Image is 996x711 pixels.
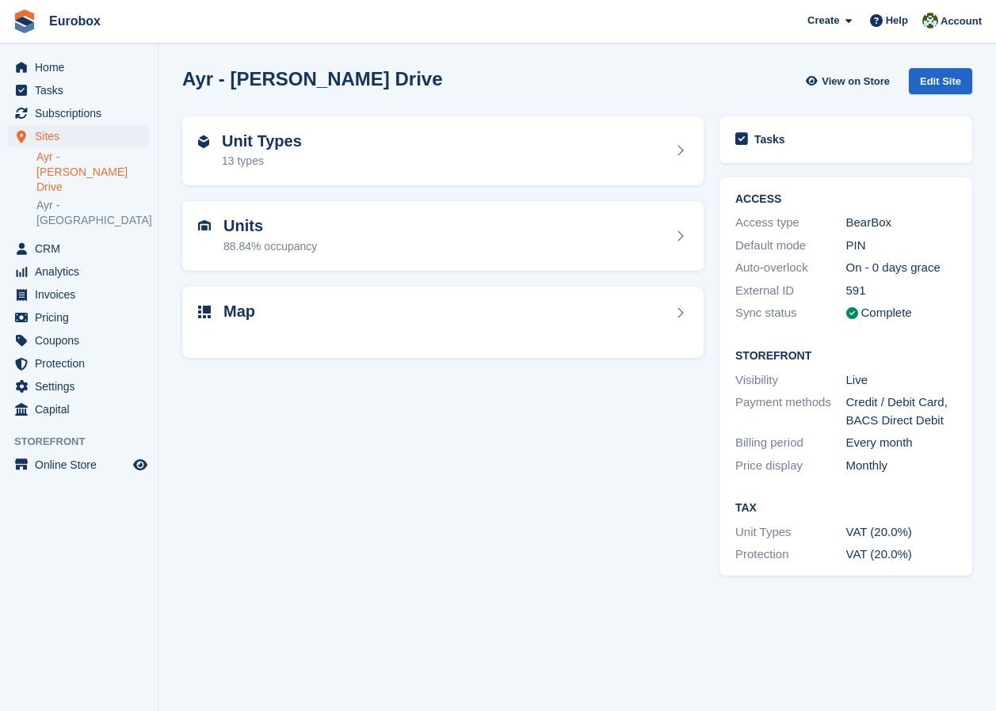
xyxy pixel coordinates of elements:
[861,304,912,322] div: Complete
[735,282,846,300] div: External ID
[35,352,130,375] span: Protection
[35,329,130,352] span: Coupons
[198,135,209,148] img: unit-type-icn-2b2737a686de81e16bb02015468b77c625bbabd49415b5ef34ead5e3b44a266d.svg
[735,259,846,277] div: Auto-overlock
[846,394,957,429] div: Credit / Debit Card, BACS Direct Debit
[8,238,150,260] a: menu
[846,237,957,255] div: PIN
[35,306,130,329] span: Pricing
[8,454,150,476] a: menu
[35,79,130,101] span: Tasks
[8,375,150,397] a: menu
[14,434,158,450] span: Storefront
[886,13,908,29] span: Help
[846,371,957,390] div: Live
[735,434,846,452] div: Billing period
[8,329,150,352] a: menu
[222,132,302,150] h2: Unit Types
[36,198,150,228] a: Ayr - [GEOGRAPHIC_DATA]
[8,352,150,375] a: menu
[182,116,704,186] a: Unit Types 13 types
[131,455,150,474] a: Preview store
[8,260,150,283] a: menu
[8,102,150,124] a: menu
[35,56,130,78] span: Home
[735,304,846,322] div: Sync status
[735,457,846,475] div: Price display
[8,398,150,420] a: menu
[735,350,956,363] h2: Storefront
[35,283,130,306] span: Invoices
[223,238,317,255] div: 88.84% occupancy
[8,79,150,101] a: menu
[735,546,846,564] div: Protection
[198,220,211,231] img: unit-icn-7be61d7bf1b0ce9d3e12c5938cc71ed9869f7b940bace4675aadf7bd6d80202e.svg
[8,125,150,147] a: menu
[941,13,982,29] span: Account
[846,282,957,300] div: 591
[735,193,956,206] h2: ACCESS
[35,260,130,283] span: Analytics
[182,68,443,89] h2: Ayr - [PERSON_NAME] Drive
[35,454,130,476] span: Online Store
[922,13,938,29] img: Lorna Russell
[735,502,956,515] h2: Tax
[35,398,130,420] span: Capital
[735,237,846,255] div: Default mode
[909,68,972,101] a: Edit Site
[223,302,255,321] h2: Map
[36,150,150,195] a: Ayr - [PERSON_NAME] Drive
[754,132,785,146] h2: Tasks
[13,10,36,33] img: stora-icon-8386f47178a22dfd0bd8f6a31ec36ba5ce8667c1dd55bd0f319d3a0aa187defe.svg
[846,523,957,542] div: VAT (20.0%)
[8,306,150,329] a: menu
[43,8,107,34] a: Eurobox
[222,153,302,169] div: 13 types
[735,214,846,232] div: Access type
[846,546,957,564] div: VAT (20.0%)
[909,68,972,94] div: Edit Site
[35,238,130,260] span: CRM
[846,457,957,475] div: Monthly
[8,283,150,306] a: menu
[223,217,317,235] h2: Units
[735,394,846,429] div: Payment methods
[807,13,839,29] span: Create
[182,201,704,271] a: Units 88.84% occupancy
[846,259,957,277] div: On - 0 days grace
[35,375,130,397] span: Settings
[803,68,896,94] a: View on Store
[35,125,130,147] span: Sites
[846,214,957,232] div: BearBox
[35,102,130,124] span: Subscriptions
[8,56,150,78] a: menu
[182,287,704,359] a: Map
[735,371,846,390] div: Visibility
[735,523,846,542] div: Unit Types
[822,74,890,89] span: View on Store
[846,434,957,452] div: Every month
[198,306,211,318] img: map-icn-33ee37083ee616e46c38cad1a60f524a97daa1e2b2c8c0bc3eb3415660979fc1.svg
